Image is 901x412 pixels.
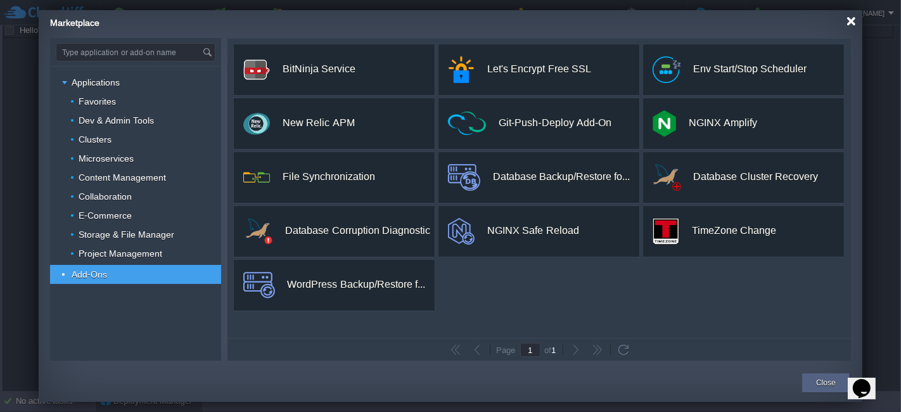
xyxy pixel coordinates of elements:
[70,269,109,280] a: Add-Ons
[288,271,426,298] div: WordPress Backup/Restore for the filesystem and the databases
[77,153,136,164] a: Microservices
[77,172,168,183] a: Content Management
[487,217,579,244] div: NGINX Safe Reload
[816,377,836,389] button: Close
[283,56,355,82] div: BitNinja Service
[448,56,475,83] img: letsencrypt.png
[243,272,275,299] img: backup-logo.svg
[653,218,679,245] img: timezone-logo.png
[285,217,430,244] div: Database Corruption Diagnostic
[448,218,475,245] img: logo.svg
[243,110,270,137] img: newrelic_70x70.png
[693,56,807,82] div: Env Start/Stop Scheduler
[848,361,888,399] iframe: chat widget
[77,248,164,259] a: Project Management
[694,164,819,190] div: Database Cluster Recovery
[77,134,113,145] a: Clusters
[70,77,122,88] a: Applications
[487,56,591,82] div: Let's Encrypt Free SSL
[243,56,270,83] img: logo.png
[77,191,134,202] a: Collaboration
[499,110,611,136] div: Git-Push-Deploy Add-On
[243,164,270,191] img: icon.png
[492,345,520,354] div: Page
[653,110,676,137] img: nginx-amplify-logo.png
[77,115,156,126] a: Dev & Admin Tools
[448,112,486,135] img: ci-cd-icon.png
[493,164,630,190] div: Database Backup/Restore for the filesystem and the databases
[77,96,118,107] a: Favorites
[540,345,561,355] div: of
[653,56,681,83] img: logo.png
[50,18,99,28] span: Marketplace
[692,217,776,244] div: TimeZone Change
[77,210,134,221] a: E-Commerce
[77,229,176,240] a: Storage & File Manager
[283,110,355,136] div: New Relic APM
[283,164,375,190] div: File Synchronization
[243,218,272,245] img: database-corruption-check.png
[552,345,556,355] span: 1
[448,164,480,191] img: backup-logo.png
[689,110,757,136] div: NGINX Amplify
[653,164,681,191] img: database-recovery.png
